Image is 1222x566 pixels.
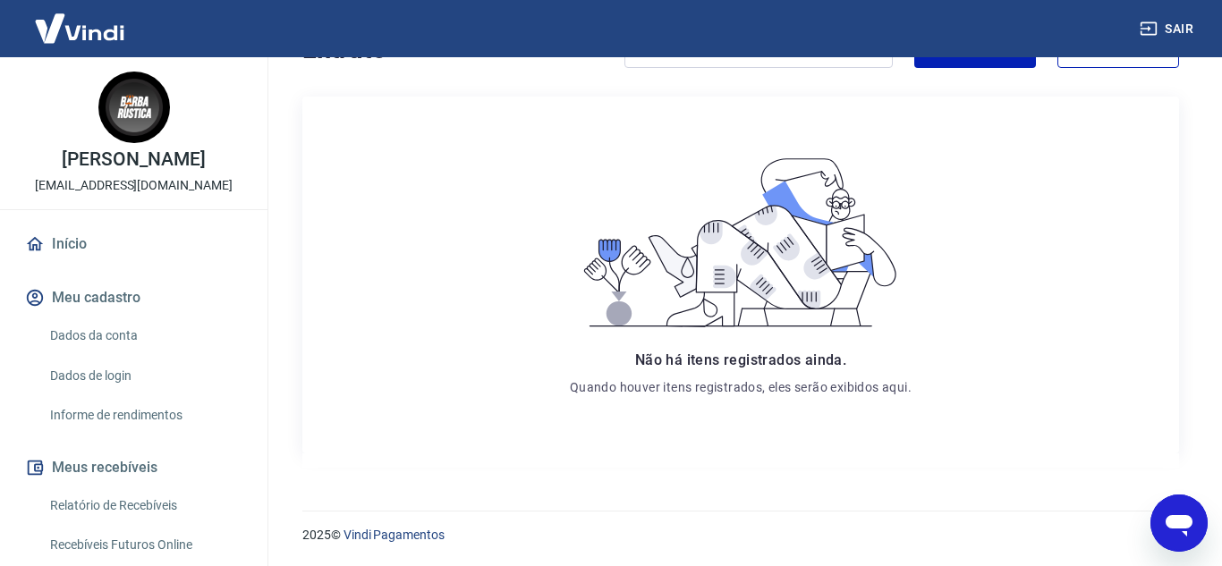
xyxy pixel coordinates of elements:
[62,150,205,169] p: [PERSON_NAME]
[43,358,246,394] a: Dados de login
[302,526,1179,545] p: 2025 ©
[21,278,246,317] button: Meu cadastro
[43,397,246,434] a: Informe de rendimentos
[21,448,246,487] button: Meus recebíveis
[43,527,246,563] a: Recebíveis Futuros Online
[98,72,170,143] img: c86a45d1-e202-4d83-9fe6-26d17f1e2040.jpeg
[635,351,846,368] span: Não há itens registrados ainda.
[21,224,246,264] a: Início
[1150,494,1208,552] iframe: Botão para abrir a janela de mensagens
[43,487,246,524] a: Relatório de Recebíveis
[344,528,445,542] a: Vindi Pagamentos
[1136,13,1201,46] button: Sair
[21,1,138,55] img: Vindi
[43,317,246,354] a: Dados da conta
[35,176,233,195] p: [EMAIL_ADDRESS][DOMAIN_NAME]
[570,378,912,396] p: Quando houver itens registrados, eles serão exibidos aqui.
